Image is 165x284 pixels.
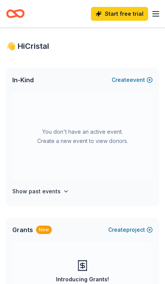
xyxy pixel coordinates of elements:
[112,75,153,85] button: Createevent
[108,225,153,234] button: Createproject
[91,7,148,21] a: Start free trial
[36,226,52,234] div: New
[12,92,153,181] div: You don't have an active event. Create a new event to view donors.
[6,5,25,23] a: Home
[56,275,109,284] div: Introducing Grants!
[6,40,159,52] div: 👋 Hi Cristal
[12,225,33,234] span: Grants
[12,187,69,196] button: Show past events
[12,75,34,85] span: In-Kind
[12,187,61,196] h4: Show past events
